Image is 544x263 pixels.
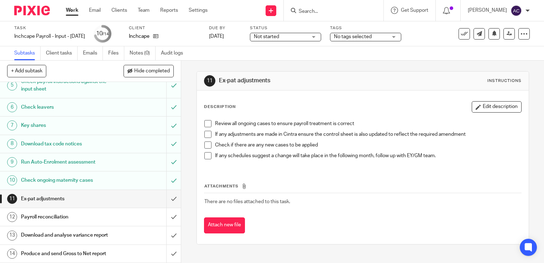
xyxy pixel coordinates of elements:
h1: Ex-pat adjustments [219,77,378,84]
a: Notes (0) [130,46,156,60]
a: Clients [111,7,127,14]
h1: Check payroll instructions against the input sheet [21,76,113,94]
h1: Produce and send Gross to Net report [21,248,113,259]
span: Hide completed [134,68,170,74]
div: 6 [7,102,17,112]
span: Get Support [401,8,428,13]
a: Email [89,7,101,14]
a: Client tasks [46,46,78,60]
label: Task [14,25,85,31]
button: Attach new file [204,217,245,233]
a: Files [108,46,124,60]
h1: Payroll reconciliation [21,212,113,222]
div: 11 [204,75,215,87]
a: Audit logs [161,46,188,60]
p: Check if there are any new cases to be applied [215,141,521,149]
h1: Check ongoing maternity cases [21,175,113,186]
span: [DATE] [209,34,224,39]
div: 10 [7,175,17,185]
button: Edit description [472,101,522,113]
div: 11 [7,194,17,204]
a: Reports [160,7,178,14]
a: Team [138,7,150,14]
label: Tags [330,25,401,31]
button: Hide completed [124,65,174,77]
div: 12 [7,212,17,222]
div: 10 [96,30,109,38]
p: [PERSON_NAME] [468,7,507,14]
p: Inchcape [129,33,150,40]
div: Instructions [487,78,522,84]
img: svg%3E [511,5,522,16]
div: 14 [7,249,17,259]
div: Inchcape Payroll - Input - [DATE] [14,33,85,40]
h1: Ex-pat adjustments [21,194,113,204]
h1: Run Auto-Enrolment assessment [21,157,113,167]
p: If any adjustments are made in Cintra ensure the control sheet is also updated to reflect the req... [215,131,521,138]
a: Subtasks [14,46,41,60]
label: Due by [209,25,241,31]
p: Review all ongoing cases to ensure payroll treatment is correct [215,120,521,127]
small: /14 [103,32,109,36]
label: Client [129,25,200,31]
a: Settings [189,7,208,14]
a: Work [66,7,78,14]
p: If any schedules suggest a change will take place in the following month, follow up with EY/GM team. [215,152,521,159]
span: There are no files attached to this task. [204,199,290,204]
div: 8 [7,139,17,149]
h1: Check leavers [21,102,113,113]
div: 7 [7,120,17,130]
a: Emails [83,46,103,60]
img: Pixie [14,6,50,15]
h1: Download and analyse variance report [21,230,113,241]
span: No tags selected [334,34,372,39]
p: Description [204,104,236,110]
label: Status [250,25,321,31]
div: Inchcape Payroll - Input - August 2025 [14,33,85,40]
span: Not started [254,34,279,39]
div: 13 [7,231,17,241]
button: + Add subtask [7,65,46,77]
h1: Download tax code notices [21,139,113,149]
div: 5 [7,81,17,91]
h1: Key shares [21,120,113,131]
span: Attachments [204,184,239,188]
div: 9 [7,157,17,167]
input: Search [298,9,362,15]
